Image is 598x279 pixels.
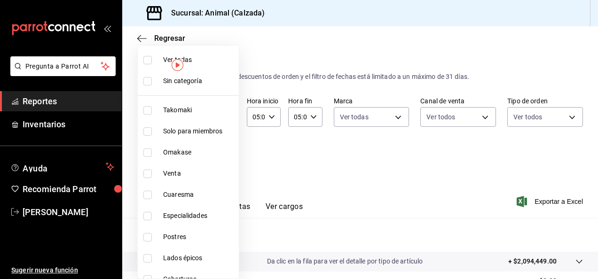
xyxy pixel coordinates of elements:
[163,126,235,136] span: Solo para miembros
[163,232,235,242] span: Postres
[163,253,235,263] span: Lados épicos
[163,169,235,178] span: Venta
[163,55,235,65] span: Ver todas
[163,147,235,157] span: Omakase
[163,76,235,86] span: Sin categoría
[163,211,235,221] span: Especialidades
[163,190,235,200] span: Cuaresma
[163,105,235,115] span: Takomaki
[172,59,183,71] img: Marcador de información sobre herramientas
